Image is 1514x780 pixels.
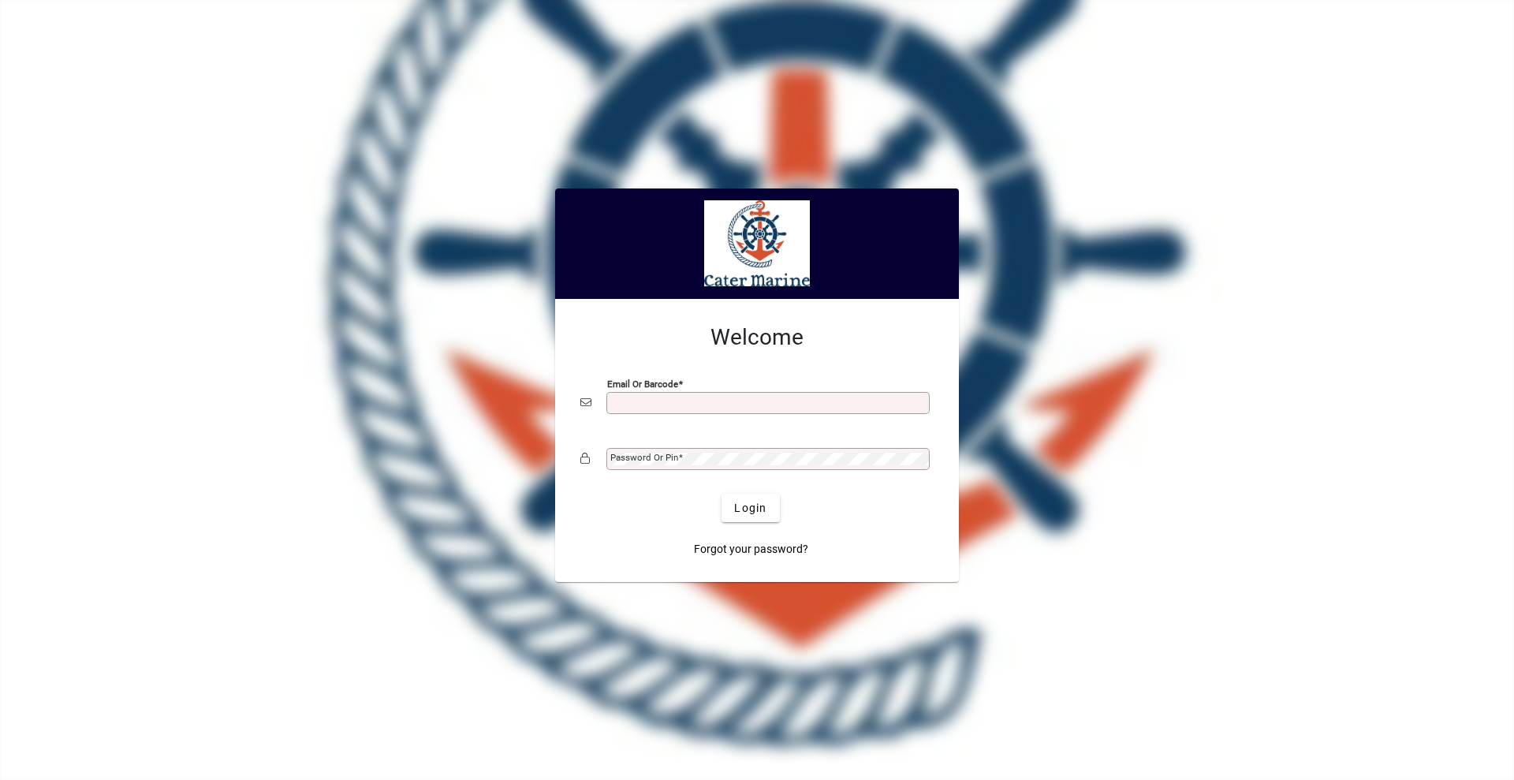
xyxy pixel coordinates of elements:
[688,535,815,563] a: Forgot your password?
[722,494,779,522] button: Login
[610,452,678,463] mat-label: Password or Pin
[734,500,766,517] span: Login
[694,541,808,558] span: Forgot your password?
[607,379,678,390] mat-label: Email or Barcode
[580,324,934,351] h2: Welcome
